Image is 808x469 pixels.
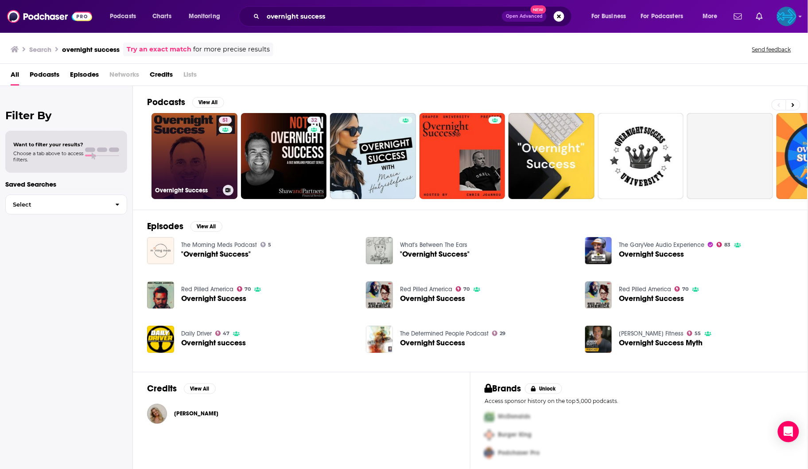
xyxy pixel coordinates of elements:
[481,408,498,426] img: First Pro Logo
[127,44,191,55] a: Try an exact match
[585,9,637,23] button: open menu
[641,10,684,23] span: For Podcasters
[147,97,185,108] h2: Podcasts
[400,295,465,302] a: Overnight Success
[152,10,171,23] span: Charts
[147,237,174,264] img: "Overnight Success"
[777,7,796,26] img: User Profile
[366,326,393,353] img: Overnight Success
[500,332,506,336] span: 29
[619,241,704,249] a: The GaryVee Audio Experience
[498,449,540,457] span: Podchaser Pro
[181,330,212,337] a: Daily Driver
[481,426,498,444] img: Second Pro Logo
[174,410,218,417] a: Emma DeMuth
[147,9,177,23] a: Charts
[506,14,543,19] span: Open Advanced
[531,5,547,14] span: New
[5,180,127,188] p: Saved Searches
[400,250,470,258] a: "Overnight Success"
[725,243,731,247] span: 83
[268,243,271,247] span: 5
[181,295,246,302] a: Overnight Success
[147,281,174,309] img: Overnight Success
[147,404,167,424] img: Emma DeMuth
[307,117,321,124] a: 32
[481,444,498,462] img: Third Pro Logo
[7,8,92,25] img: Podchaser - Follow, Share and Rate Podcasts
[366,281,393,309] img: Overnight Success
[183,67,197,86] span: Lists
[151,113,237,199] a: 51Overnight Success
[619,285,671,293] a: Red Pilled America
[30,67,59,86] a: Podcasts
[498,413,530,421] span: McDonalds
[311,116,317,125] span: 32
[585,281,612,309] img: Overnight Success
[110,10,136,23] span: Podcasts
[147,326,174,353] img: Overnight success
[619,250,684,258] a: Overnight Success
[147,221,183,232] h2: Episodes
[5,195,127,215] button: Select
[150,67,173,86] a: Credits
[777,7,796,26] span: Logged in as backbonemedia
[619,330,684,337] a: Jeremy Scott Fitness
[263,9,502,23] input: Search podcasts, credits, & more...
[675,286,689,292] a: 70
[222,116,228,125] span: 51
[717,242,731,247] a: 83
[181,241,257,249] a: The Morning Meds Podcast
[62,45,120,54] h3: overnight success
[400,339,465,347] span: Overnight Success
[400,285,452,293] a: Red Pilled America
[492,331,506,336] a: 29
[366,237,393,264] img: "Overnight Success"
[190,221,222,232] button: View All
[193,44,270,55] span: for more precise results
[525,383,563,394] button: Unlock
[585,326,612,353] img: Overnight Success Myth
[619,295,684,302] span: Overnight Success
[223,332,229,336] span: 47
[635,9,696,23] button: open menu
[29,45,51,54] h3: Search
[777,7,796,26] button: Show profile menu
[456,286,470,292] a: 70
[147,383,177,394] h2: Credits
[400,330,489,337] a: The Determined People Podcast
[247,6,580,27] div: Search podcasts, credits, & more...
[70,67,99,86] a: Episodes
[687,331,701,336] a: 55
[241,113,327,199] a: 32
[147,383,216,394] a: CreditsView All
[498,431,532,439] span: Burger King
[619,339,703,347] span: Overnight Success Myth
[502,11,547,22] button: Open AdvancedNew
[400,241,467,249] a: What's Between The Ears
[174,410,218,417] span: [PERSON_NAME]
[219,117,232,124] a: 51
[181,250,251,258] a: "Overnight Success"
[189,10,220,23] span: Monitoring
[591,10,626,23] span: For Business
[778,421,799,442] div: Open Intercom Messenger
[181,339,246,347] a: Overnight success
[464,287,470,291] span: 70
[11,67,19,86] a: All
[147,97,224,108] a: PodcastsView All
